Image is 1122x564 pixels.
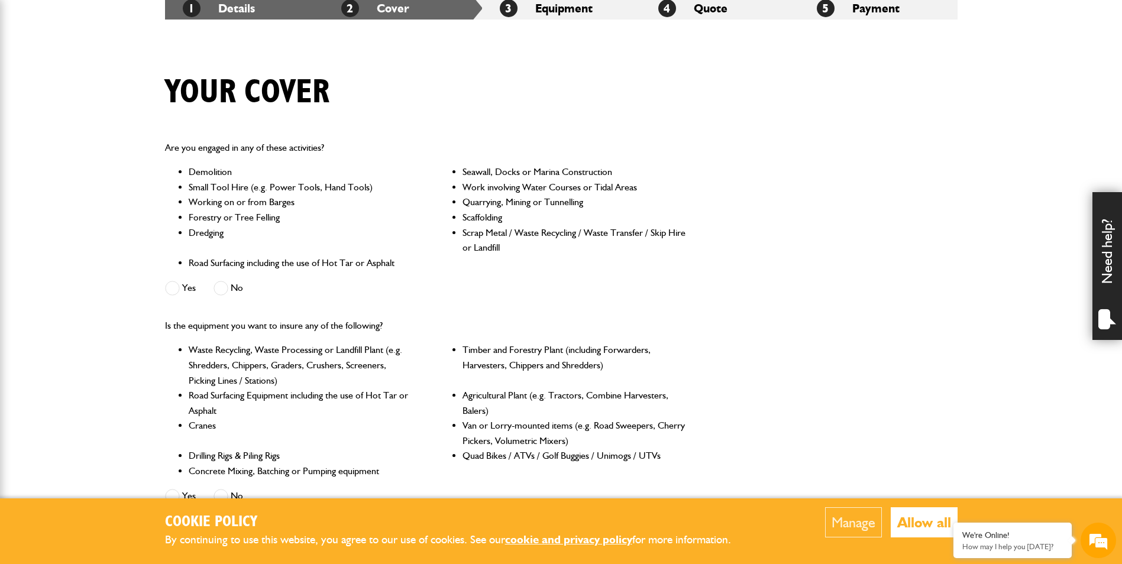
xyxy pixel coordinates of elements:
li: Scaffolding [463,210,687,225]
li: Agricultural Plant (e.g. Tractors, Combine Harvesters, Balers) [463,388,687,418]
div: We're Online! [962,530,1063,540]
li: Working on or from Barges [189,195,413,210]
li: Drilling Rigs & Piling Rigs [189,448,413,463]
p: How may I help you today? [962,542,1063,551]
li: Work involving Water Courses or Tidal Areas [463,180,687,195]
li: Forestry or Tree Felling [189,210,413,225]
li: Road Surfacing including the use of Hot Tar or Asphalt [189,255,413,271]
label: No [214,281,243,296]
li: Small Tool Hire (e.g. Power Tools, Hand Tools) [189,180,413,195]
li: Timber and Forestry Plant (including Forwarders, Harvesters, Chippers and Shredders) [463,342,687,388]
p: Is the equipment you want to insure any of the following? [165,318,687,333]
div: Need help? [1092,192,1122,340]
label: Yes [165,281,196,296]
button: Manage [825,507,882,537]
li: Road Surfacing Equipment including the use of Hot Tar or Asphalt [189,388,413,418]
li: Quarrying, Mining or Tunnelling [463,195,687,210]
li: Quad Bikes / ATVs / Golf Buggies / Unimogs / UTVs [463,448,687,463]
li: Van or Lorry-mounted items (e.g. Road Sweepers, Cherry Pickers, Volumetric Mixers) [463,418,687,448]
li: Waste Recycling, Waste Processing or Landfill Plant (e.g. Shredders, Chippers, Graders, Crushers,... [189,342,413,388]
p: Are you engaged in any of these activities? [165,140,687,155]
p: By continuing to use this website, you agree to our use of cookies. See our for more information. [165,531,751,549]
a: 1Details [183,1,255,15]
li: Dredging [189,225,413,255]
button: Allow all [891,507,958,537]
a: cookie and privacy policy [505,533,632,546]
li: Cranes [189,418,413,448]
label: No [214,489,243,504]
label: Yes [165,489,196,504]
li: Demolition [189,164,413,180]
li: Seawall, Docks or Marina Construction [463,164,687,180]
li: Scrap Metal / Waste Recycling / Waste Transfer / Skip Hire or Landfill [463,225,687,255]
li: Concrete Mixing, Batching or Pumping equipment [189,463,413,479]
h2: Cookie Policy [165,513,751,531]
h1: Your cover [165,73,329,112]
